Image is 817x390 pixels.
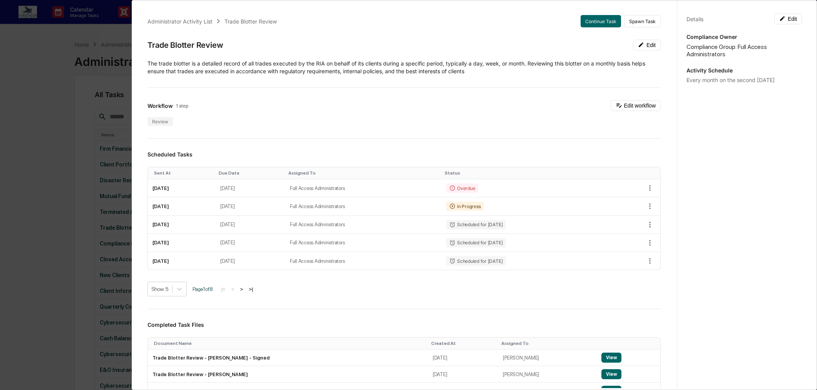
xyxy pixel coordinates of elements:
div: Trade Blotter Review [224,18,277,25]
button: Edit workflow [611,100,661,111]
button: > [238,286,245,292]
td: Full Access Administrators [285,234,442,252]
td: [DATE] [148,179,216,197]
button: View [601,353,621,363]
button: |< [219,286,228,292]
div: Overdue [446,183,478,193]
td: [DATE] [428,350,498,366]
button: < [229,286,237,292]
div: Details [686,16,703,22]
td: Full Access Administrators [285,179,442,197]
div: Compliance Group: Full Access Administrators [686,43,802,58]
td: [DATE] [216,252,285,270]
td: [DATE] [148,234,216,252]
td: [DATE] [148,197,216,215]
div: Toggle SortBy [288,170,439,176]
button: Edit [774,13,802,24]
td: [DATE] [148,252,216,270]
div: Every month on the second [DATE] [686,77,802,83]
div: Review [147,117,173,126]
h3: Scheduled Tasks [147,151,661,158]
td: [DATE] [428,366,498,383]
h3: Completed Task Files [147,321,661,328]
td: [DATE] [148,216,216,234]
div: Toggle SortBy [154,341,425,346]
span: Workflow [147,103,173,109]
div: In Progress [446,202,484,211]
td: Trade Blotter Review - [PERSON_NAME] [148,366,428,383]
button: Spawn Task [624,15,661,27]
td: Full Access Administrators [285,252,442,270]
td: [DATE] [216,197,285,215]
div: Toggle SortBy [603,341,657,346]
div: Toggle SortBy [501,341,593,346]
span: Page 1 of 8 [193,286,213,292]
button: Continue Task [581,15,621,27]
p: Compliance Owner [686,34,802,40]
td: [DATE] [216,234,285,252]
div: Administrator Activity List [147,18,213,25]
div: Toggle SortBy [154,170,213,176]
td: [DATE] [216,179,285,197]
div: Trade Blotter Review [147,40,223,50]
span: ​The trade blotter is a detailed record of all trades executed by the RIA on behalf of its client... [147,60,645,74]
td: Full Access Administrators [285,216,442,234]
td: Full Access Administrators [285,197,442,215]
iframe: Open customer support [792,365,813,385]
p: Activity Schedule [686,67,802,74]
button: >| [246,286,255,292]
div: Toggle SortBy [445,170,606,176]
span: 1 step [176,103,188,109]
button: Edit [633,40,661,50]
div: Toggle SortBy [431,341,495,346]
div: Scheduled for [DATE] [446,238,506,247]
div: Scheduled for [DATE] [446,220,506,229]
button: View [601,369,621,379]
td: Trade Blotter Review - [PERSON_NAME] - Signed [148,350,428,366]
td: [PERSON_NAME] [498,366,596,383]
div: Toggle SortBy [219,170,282,176]
td: [PERSON_NAME] [498,350,596,366]
td: [DATE] [216,216,285,234]
div: Scheduled for [DATE] [446,256,506,266]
